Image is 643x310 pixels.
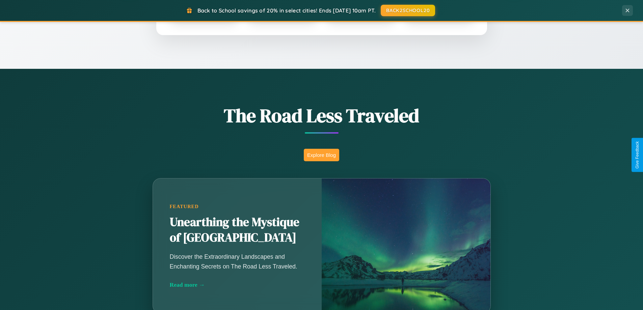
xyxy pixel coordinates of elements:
[170,281,305,288] div: Read more →
[119,103,524,129] h1: The Road Less Traveled
[170,204,305,209] div: Featured
[381,5,435,16] button: BACK2SCHOOL20
[304,149,339,161] button: Explore Blog
[635,141,640,169] div: Give Feedback
[197,7,376,14] span: Back to School savings of 20% in select cities! Ends [DATE] 10am PT.
[170,252,305,271] p: Discover the Extraordinary Landscapes and Enchanting Secrets on The Road Less Traveled.
[170,215,305,246] h2: Unearthing the Mystique of [GEOGRAPHIC_DATA]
